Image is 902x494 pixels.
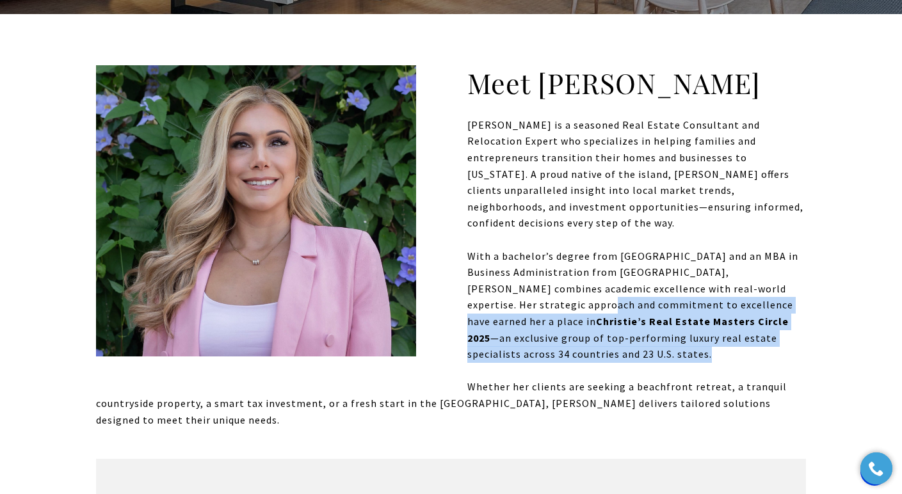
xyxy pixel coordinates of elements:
p: [PERSON_NAME] is a seasoned Real Estate Consultant and Relocation Expert who specializes in helpi... [96,117,806,232]
p: Whether her clients are seeking a beachfront retreat, a tranquil countryside property, a smart ta... [96,379,806,428]
strong: Christie’s Real Estate Masters Circle 2025 [467,315,789,344]
p: With a bachelor’s degree from [GEOGRAPHIC_DATA] and an MBA in Business Administration from [GEOGR... [96,248,806,363]
img: lady in pink [96,65,416,356]
h2: Meet [PERSON_NAME] [96,65,806,101]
